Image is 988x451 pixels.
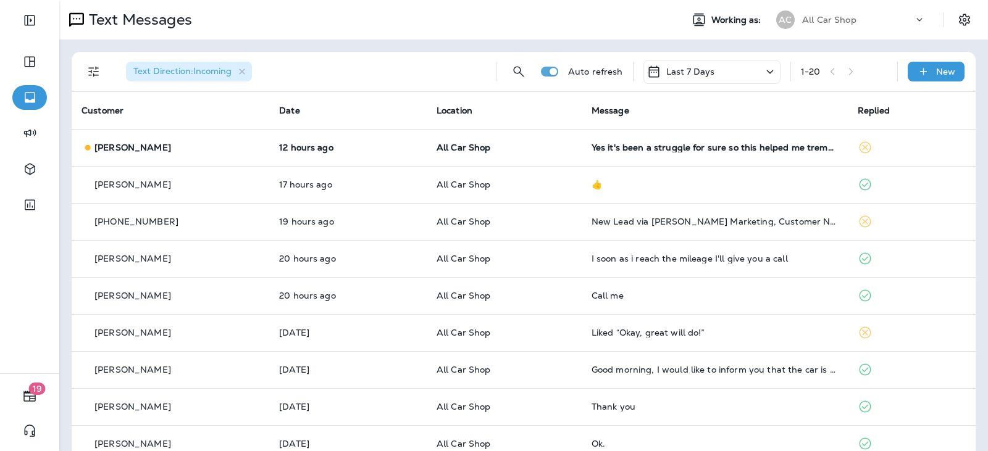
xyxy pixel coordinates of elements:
span: Date [279,105,300,116]
span: All Car Shop [437,179,491,190]
button: Filters [82,59,106,84]
span: Location [437,105,472,116]
p: [PERSON_NAME] [94,328,171,337]
button: Search Messages [506,59,531,84]
button: 19 [12,384,47,408]
div: AC [776,10,795,29]
span: Text Direction : Incoming [133,65,232,77]
p: Sep 30, 2025 11:06 AM [279,328,417,337]
p: [PERSON_NAME] [94,143,171,152]
p: [PERSON_NAME] [94,439,171,449]
p: Oct 2, 2025 07:17 PM [279,143,417,152]
span: 19 [29,383,46,395]
span: All Car Shop [437,327,491,338]
p: New [936,67,955,77]
p: [PHONE_NUMBER] [94,217,178,226]
p: [PERSON_NAME] [94,402,171,412]
span: All Car Shop [437,401,491,412]
p: All Car Shop [802,15,856,25]
p: Oct 2, 2025 02:10 PM [279,180,417,189]
div: New Lead via Merrick Marketing, Customer Name: Paula C., Contact info: Masked phone number availa... [592,217,838,226]
p: Text Messages [84,10,192,29]
p: Sep 28, 2025 08:40 AM [279,365,417,374]
span: Replied [858,105,890,116]
p: Sep 25, 2025 04:32 PM [279,439,417,449]
span: Working as: [711,15,764,25]
p: [PERSON_NAME] [94,291,171,300]
span: All Car Shop [437,253,491,264]
div: Yes it's been a struggle for sure so this helped me tremendously and couldn't have came at a bett... [592,143,838,152]
span: All Car Shop [437,438,491,449]
p: Sep 26, 2025 12:42 PM [279,402,417,412]
div: I soon as i reach the mileage I'll give you a call [592,254,838,263]
div: Call me [592,291,838,300]
div: 1 - 20 [801,67,821,77]
div: 👍 [592,180,838,189]
p: Oct 2, 2025 11:25 AM [279,291,417,300]
button: Expand Sidebar [12,8,47,33]
p: Oct 2, 2025 11:31 AM [279,254,417,263]
button: Settings [953,9,976,31]
p: [PERSON_NAME] [94,180,171,189]
p: [PERSON_NAME] [94,365,171,374]
span: All Car Shop [437,216,491,227]
div: Ok. [592,439,838,449]
div: Good morning, I would like to inform you that the car is no longer cooling today after I brought ... [592,365,838,374]
span: Message [592,105,629,116]
span: All Car Shop [437,364,491,375]
div: Liked “Okay, great will do!” [592,328,838,337]
span: All Car Shop [437,290,491,301]
span: All Car Shop [437,142,491,153]
span: Customer [82,105,124,116]
div: Thank you [592,402,838,412]
div: Text Direction:Incoming [126,62,252,81]
p: [PERSON_NAME] [94,254,171,263]
p: Last 7 Days [666,67,715,77]
p: Oct 2, 2025 12:50 PM [279,217,417,226]
p: Auto refresh [568,67,623,77]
